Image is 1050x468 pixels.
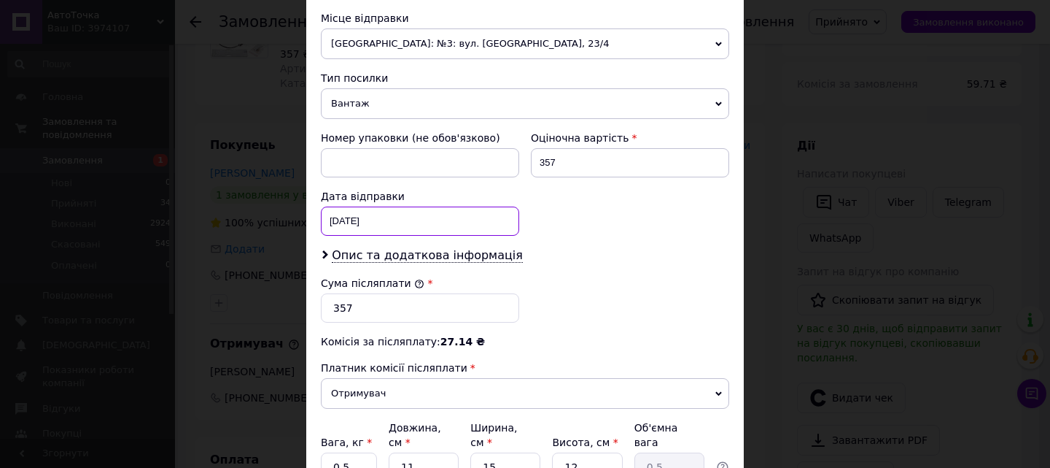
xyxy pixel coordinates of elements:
label: Вага, кг [321,437,372,448]
div: Комісія за післяплату: [321,334,729,349]
span: Вантаж [321,88,729,119]
span: Тип посилки [321,72,388,84]
div: Об'ємна вага [634,421,704,450]
span: Отримувач [321,378,729,409]
label: Висота, см [552,437,618,448]
div: Дата відправки [321,189,519,204]
label: Довжина, см [389,422,441,448]
label: Сума післяплати [321,277,424,289]
span: [GEOGRAPHIC_DATA]: №3: вул. [GEOGRAPHIC_DATA], 23/4 [321,28,729,59]
label: Ширина, см [470,422,517,448]
span: Платник комісії післяплати [321,362,467,374]
div: Оціночна вартість [531,131,729,145]
div: Номер упаковки (не обов'язково) [321,131,519,145]
span: 27.14 ₴ [440,336,485,348]
span: Місце відправки [321,12,409,24]
span: Опис та додаткова інформація [332,248,523,263]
